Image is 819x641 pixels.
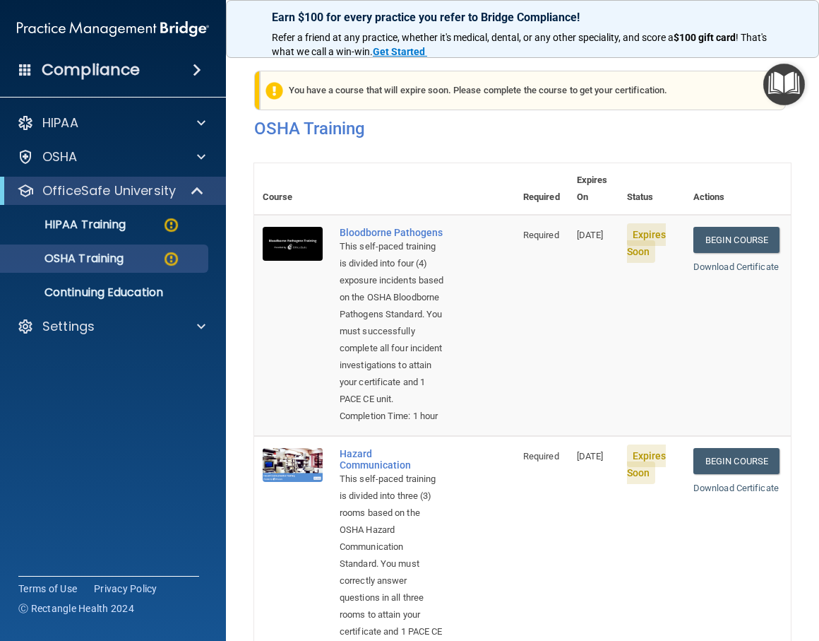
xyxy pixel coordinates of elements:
p: HIPAA [42,114,78,131]
h4: OSHA Training [254,119,791,139]
span: Required [523,451,559,461]
th: Required [515,163,568,215]
p: Earn $100 for every practice you refer to Bridge Compliance! [272,11,773,24]
img: warning-circle.0cc9ac19.png [162,216,180,234]
span: ! That's what we call a win-win. [272,32,769,57]
th: Status [618,163,685,215]
p: HIPAA Training [9,218,126,232]
p: Settings [42,318,95,335]
h4: Compliance [42,60,140,80]
p: Continuing Education [9,286,202,300]
a: Terms of Use [18,582,77,596]
a: Get Started [373,46,427,57]
a: Hazard Communication [340,448,444,471]
span: Expires Soon [627,445,666,484]
p: OSHA Training [9,252,124,266]
button: Open Resource Center [763,64,805,105]
a: Download Certificate [693,261,779,272]
span: [DATE] [577,451,604,461]
span: Required [523,230,559,240]
a: Begin Course [693,448,779,474]
a: OSHA [17,148,205,165]
strong: Get Started [373,46,425,57]
div: You have a course that will expire soon. Please complete the course to get your certification. [260,71,786,110]
a: Bloodborne Pathogens [340,227,444,238]
a: Settings [17,318,205,335]
span: Ⓒ Rectangle Health 2024 [18,601,134,616]
img: exclamation-circle-solid-warning.7ed2984d.png [265,82,283,100]
span: [DATE] [577,230,604,240]
strong: $100 gift card [674,32,736,43]
div: This self-paced training is divided into four (4) exposure incidents based on the OSHA Bloodborne... [340,238,444,408]
img: warning-circle.0cc9ac19.png [162,250,180,268]
span: Refer a friend at any practice, whether it's medical, dental, or any other speciality, and score a [272,32,674,43]
img: PMB logo [17,15,209,43]
th: Actions [685,163,791,215]
a: Begin Course [693,227,779,253]
span: Expires Soon [627,223,666,263]
a: HIPAA [17,114,205,131]
p: OfficeSafe University [42,182,176,199]
a: OfficeSafe University [17,182,205,199]
th: Course [254,163,331,215]
div: Completion Time: 1 hour [340,408,444,425]
th: Expires On [568,163,618,215]
a: Privacy Policy [94,582,157,596]
a: Download Certificate [693,483,779,493]
p: OSHA [42,148,78,165]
